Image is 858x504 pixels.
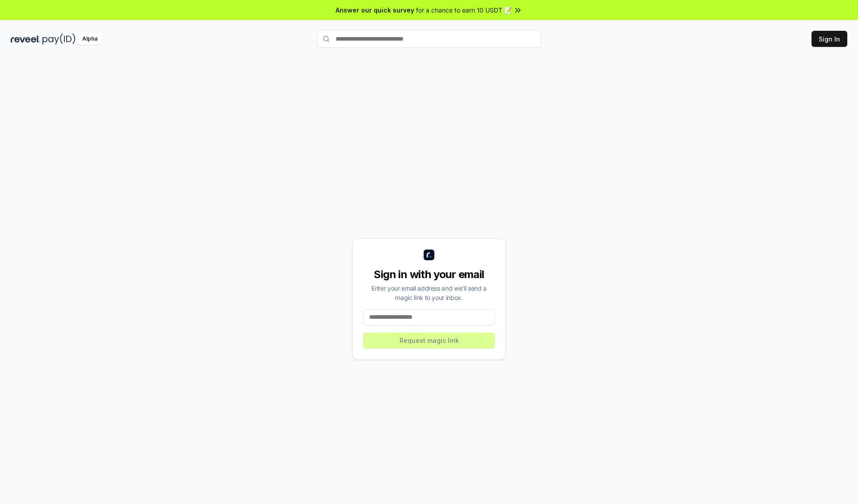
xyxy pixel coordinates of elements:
button: Sign In [812,31,847,47]
div: Enter your email address and we’ll send a magic link to your inbox. [363,283,495,302]
img: logo_small [424,250,434,260]
span: for a chance to earn 10 USDT 📝 [416,5,512,15]
div: Sign in with your email [363,267,495,282]
div: Alpha [77,33,102,45]
img: pay_id [42,33,76,45]
span: Answer our quick survey [336,5,414,15]
img: reveel_dark [11,33,41,45]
